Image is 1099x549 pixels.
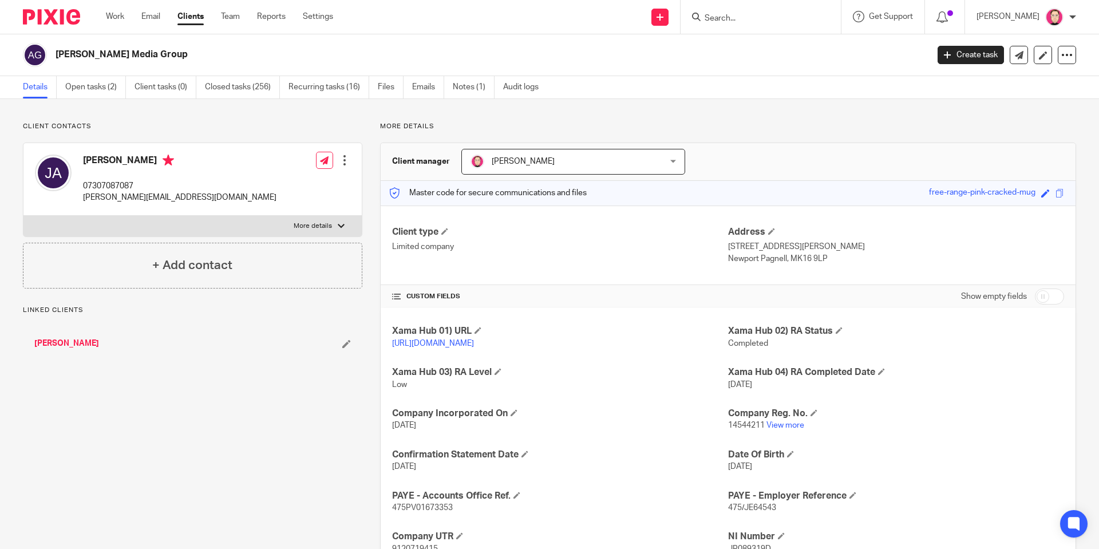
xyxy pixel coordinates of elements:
[728,381,752,389] span: [DATE]
[869,13,913,21] span: Get Support
[938,46,1004,64] a: Create task
[703,14,807,24] input: Search
[135,76,196,98] a: Client tasks (0)
[23,76,57,98] a: Details
[728,463,752,471] span: [DATE]
[392,292,728,301] h4: CUSTOM FIELDS
[728,366,1064,378] h4: Xama Hub 04) RA Completed Date
[728,408,1064,420] h4: Company Reg. No.
[23,9,80,25] img: Pixie
[728,226,1064,238] h4: Address
[205,76,280,98] a: Closed tasks (256)
[728,253,1064,264] p: Newport Pagnell, MK16 9LP
[389,187,587,199] p: Master code for secure communications and files
[503,76,547,98] a: Audit logs
[83,155,276,169] h4: [PERSON_NAME]
[23,306,362,315] p: Linked clients
[728,325,1064,337] h4: Xama Hub 02) RA Status
[35,155,72,191] img: svg%3E
[34,338,99,349] a: [PERSON_NAME]
[141,11,160,22] a: Email
[392,366,728,378] h4: Xama Hub 03) RA Level
[728,504,776,512] span: 475/JE64543
[65,76,126,98] a: Open tasks (2)
[380,122,1076,131] p: More details
[56,49,748,61] h2: [PERSON_NAME] Media Group
[177,11,204,22] a: Clients
[392,156,450,167] h3: Client manager
[83,180,276,192] p: 07307087087
[453,76,495,98] a: Notes (1)
[392,504,453,512] span: 475PV01673353
[392,490,728,502] h4: PAYE - Accounts Office Ref.
[728,421,765,429] span: 14544211
[257,11,286,22] a: Reports
[392,339,474,347] a: [URL][DOMAIN_NAME]
[23,43,47,67] img: svg%3E
[929,187,1035,200] div: free-range-pink-cracked-mug
[728,241,1064,252] p: [STREET_ADDRESS][PERSON_NAME]
[106,11,124,22] a: Work
[412,76,444,98] a: Emails
[471,155,484,168] img: Bradley%20-%20Pink.png
[288,76,369,98] a: Recurring tasks (16)
[392,449,728,461] h4: Confirmation Statement Date
[392,241,728,252] p: Limited company
[492,157,555,165] span: [PERSON_NAME]
[378,76,404,98] a: Files
[303,11,333,22] a: Settings
[392,381,407,389] span: Low
[392,226,728,238] h4: Client type
[728,449,1064,461] h4: Date Of Birth
[392,463,416,471] span: [DATE]
[392,325,728,337] h4: Xama Hub 01) URL
[392,531,728,543] h4: Company UTR
[392,421,416,429] span: [DATE]
[728,339,768,347] span: Completed
[23,122,362,131] p: Client contacts
[961,291,1027,302] label: Show empty fields
[294,222,332,231] p: More details
[766,421,804,429] a: View more
[977,11,1039,22] p: [PERSON_NAME]
[728,531,1064,543] h4: NI Number
[163,155,174,166] i: Primary
[221,11,240,22] a: Team
[728,490,1064,502] h4: PAYE - Employer Reference
[1045,8,1064,26] img: Bradley%20-%20Pink.png
[392,408,728,420] h4: Company Incorporated On
[152,256,232,274] h4: + Add contact
[83,192,276,203] p: [PERSON_NAME][EMAIL_ADDRESS][DOMAIN_NAME]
